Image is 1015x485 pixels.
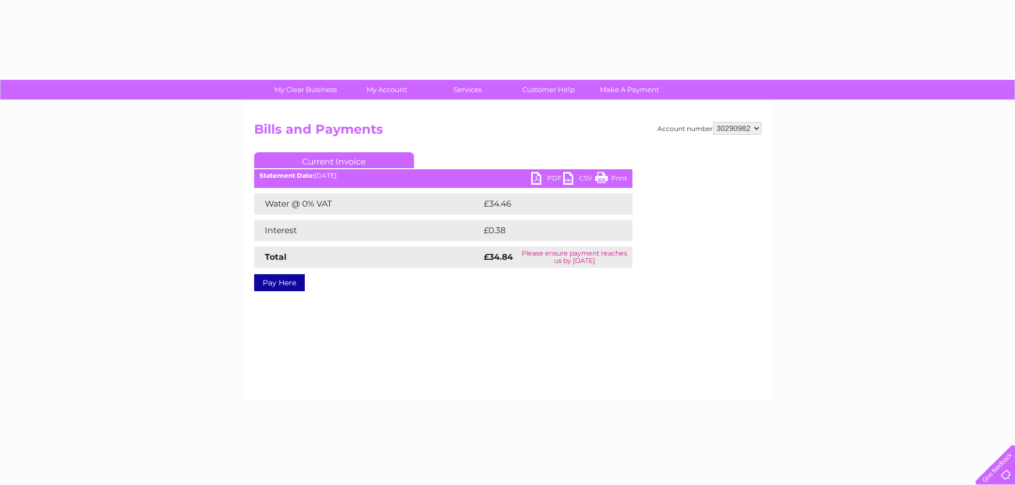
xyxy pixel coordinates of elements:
td: £0.38 [481,220,607,241]
div: Account number [657,122,761,135]
a: PDF [531,172,563,187]
a: Customer Help [505,80,592,100]
a: Pay Here [254,274,305,291]
a: My Account [343,80,431,100]
h2: Bills and Payments [254,122,761,142]
a: Make A Payment [586,80,673,100]
a: My Clear Business [262,80,350,100]
td: £34.46 [481,193,612,215]
a: Services [424,80,511,100]
td: Please ensure payment reaches us by [DATE] [517,246,632,268]
strong: £34.84 [484,252,513,262]
strong: Total [265,252,287,262]
td: Interest [254,220,481,241]
b: Statement Date: [259,171,314,179]
a: CSV [563,172,595,187]
td: Water @ 0% VAT [254,193,481,215]
a: Print [595,172,627,187]
a: Current Invoice [254,152,414,168]
div: [DATE] [254,172,632,179]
